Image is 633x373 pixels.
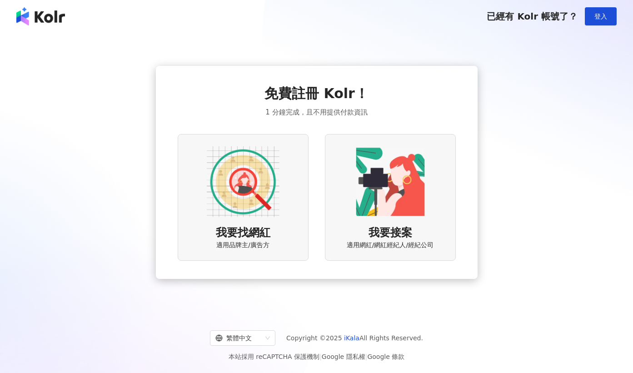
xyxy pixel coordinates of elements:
span: 已經有 Kolr 帳號了？ [487,11,578,22]
span: 1 分鐘完成，且不用提供付款資訊 [265,107,367,118]
a: iKala [344,334,359,342]
img: logo [16,7,65,25]
span: 免費註冊 Kolr！ [264,84,369,103]
span: 我要接案 [369,225,412,241]
img: KOL identity option [354,145,427,218]
span: 適用網紅/網紅經紀人/經紀公司 [347,241,434,250]
span: 本站採用 reCAPTCHA 保護機制 [229,351,404,362]
span: | [319,353,322,360]
span: 適用品牌主/廣告方 [216,241,269,250]
span: Copyright © 2025 All Rights Reserved. [286,333,423,343]
a: Google 條款 [367,353,404,360]
button: 登入 [585,7,617,25]
div: 繁體中文 [215,331,262,345]
span: 登入 [594,13,607,20]
a: Google 隱私權 [322,353,365,360]
img: AD identity option [207,145,279,218]
span: | [365,353,368,360]
span: 我要找網紅 [216,225,270,241]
